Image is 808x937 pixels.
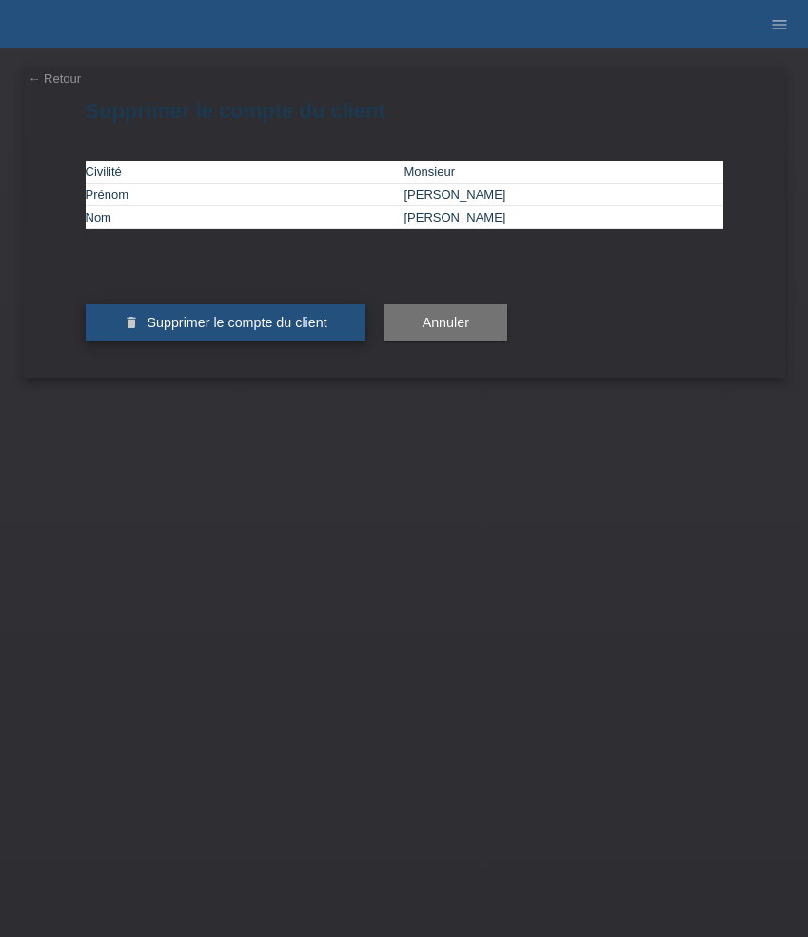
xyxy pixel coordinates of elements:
[124,315,139,330] i: delete
[760,18,798,29] a: menu
[86,206,404,229] td: Nom
[86,99,723,123] h1: Supprimer le compte du client
[147,315,326,330] span: Supprimer le compte du client
[86,304,365,341] button: delete Supprimer le compte du client
[404,161,723,184] td: Monsieur
[86,161,404,184] td: Civilité
[770,15,789,34] i: menu
[86,184,404,206] td: Prénom
[423,315,469,330] span: Annuler
[384,304,507,341] button: Annuler
[404,184,723,206] td: [PERSON_NAME]
[29,71,82,86] a: ← Retour
[404,206,723,229] td: [PERSON_NAME]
